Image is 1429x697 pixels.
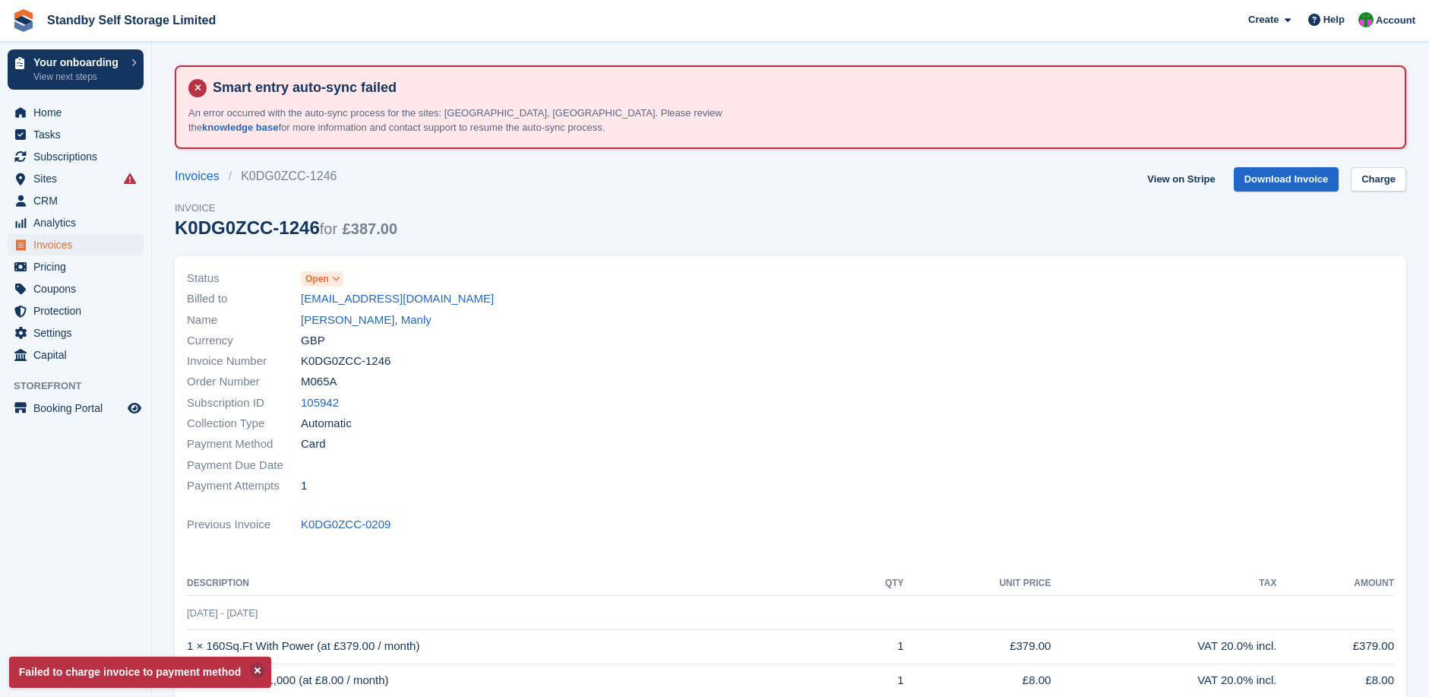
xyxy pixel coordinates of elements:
[305,272,329,286] span: Open
[187,572,850,596] th: Description
[8,190,144,211] a: menu
[301,290,494,308] a: [EMAIL_ADDRESS][DOMAIN_NAME]
[14,379,151,394] span: Storefront
[124,173,136,185] i: Smart entry sync failures have occurred
[8,49,144,90] a: Your onboarding View next steps
[1051,638,1276,655] div: VAT 20.0% incl.
[8,102,144,123] a: menu
[1141,167,1221,192] a: View on Stripe
[1351,167,1406,192] a: Charge
[850,572,903,596] th: QTY
[188,106,758,135] p: An error occurred with the auto-sync process for the sites: [GEOGRAPHIC_DATA], [GEOGRAPHIC_DATA]....
[9,657,271,688] p: Failed to charge invoice to payment method
[33,256,125,277] span: Pricing
[301,516,390,534] a: K0DG0ZCC-0209
[8,300,144,322] a: menu
[41,8,222,33] a: Standby Self Storage Limited
[187,353,301,370] span: Invoice Number
[301,394,339,412] a: 105942
[175,217,397,238] div: K0DG0ZCC-1246
[1051,672,1276,689] div: VAT 20.0% incl.
[904,629,1051,664] td: £379.00
[1248,12,1279,27] span: Create
[8,146,144,167] a: menu
[301,312,432,329] a: [PERSON_NAME], Manly
[850,629,903,664] td: 1
[125,399,144,417] a: Preview store
[1234,167,1339,192] a: Download Invoice
[33,102,125,123] span: Home
[33,398,125,419] span: Booking Portal
[187,290,301,308] span: Billed to
[187,373,301,391] span: Order Number
[301,270,343,287] a: Open
[1276,572,1394,596] th: Amount
[301,332,325,350] span: GBP
[33,344,125,366] span: Capital
[8,322,144,344] a: menu
[8,168,144,189] a: menu
[301,415,352,432] span: Automatic
[301,436,326,453] span: Card
[33,278,125,299] span: Coupons
[187,607,258,619] span: [DATE] - [DATE]
[33,300,125,322] span: Protection
[12,9,35,32] img: stora-icon-8386f47178a22dfd0bd8f6a31ec36ba5ce8667c1dd55bd0f319d3a0aa187defe.svg
[33,212,125,233] span: Analytics
[8,278,144,299] a: menu
[187,394,301,412] span: Subscription ID
[33,146,125,167] span: Subscriptions
[187,477,301,495] span: Payment Attempts
[175,201,397,216] span: Invoice
[8,398,144,419] a: menu
[1358,12,1374,27] img: Michelle Mustoe
[1323,12,1345,27] span: Help
[301,373,337,391] span: M065A
[33,322,125,344] span: Settings
[33,57,124,68] p: Your onboarding
[301,353,390,370] span: K0DG0ZCC-1246
[1051,572,1276,596] th: Tax
[187,312,301,329] span: Name
[1276,629,1394,664] td: £379.00
[8,212,144,233] a: menu
[8,256,144,277] a: menu
[8,124,144,145] a: menu
[175,167,229,185] a: Invoices
[33,168,125,189] span: Sites
[33,124,125,145] span: Tasks
[187,270,301,287] span: Status
[187,332,301,350] span: Currency
[187,436,301,453] span: Payment Method
[343,220,397,237] span: £387.00
[33,234,125,255] span: Invoices
[301,477,307,495] span: 1
[1376,13,1415,28] span: Account
[33,70,124,84] p: View next steps
[33,190,125,211] span: CRM
[8,344,144,366] a: menu
[187,516,301,534] span: Previous Invoice
[320,220,337,237] span: for
[187,629,850,664] td: 1 × 160Sq.Ft With Power (at £379.00 / month)
[202,122,278,133] a: knowledge base
[904,572,1051,596] th: Unit Price
[207,79,1393,97] h4: Smart entry auto-sync failed
[175,167,397,185] nav: breadcrumbs
[187,415,301,432] span: Collection Type
[8,234,144,255] a: menu
[187,457,301,474] span: Payment Due Date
